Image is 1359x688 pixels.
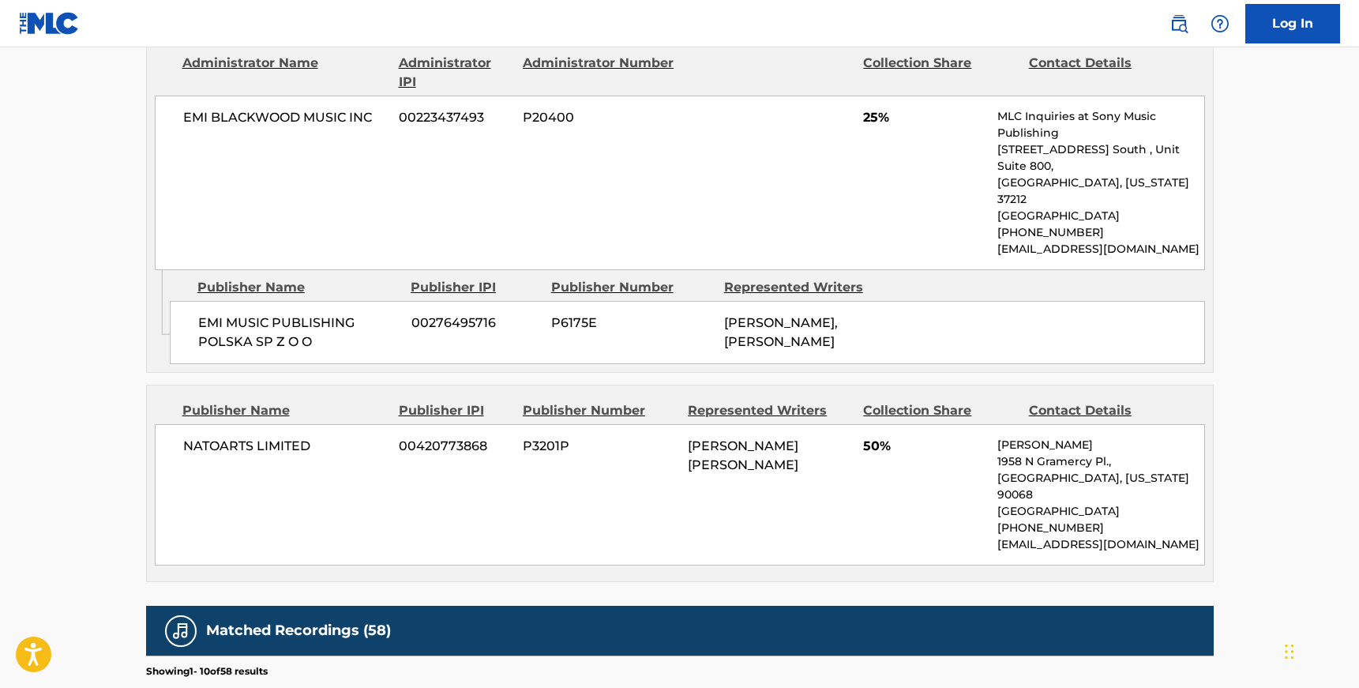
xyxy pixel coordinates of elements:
p: Showing 1 - 10 of 58 results [146,664,268,679]
p: [GEOGRAPHIC_DATA], [US_STATE] 37212 [997,175,1203,208]
span: [PERSON_NAME], [PERSON_NAME] [724,315,838,349]
span: 50% [863,437,985,456]
span: P6175E [551,314,712,333]
span: 00223437493 [399,108,511,127]
div: Represented Writers [724,278,885,297]
p: [GEOGRAPHIC_DATA] [997,503,1203,520]
div: Publisher Name [182,401,387,420]
p: [GEOGRAPHIC_DATA], [US_STATE] 90068 [997,470,1203,503]
img: MLC Logo [19,12,80,35]
img: Matched Recordings [171,622,190,641]
a: Log In [1245,4,1340,43]
div: Publisher Number [551,278,712,297]
p: [PERSON_NAME] [997,437,1203,453]
iframe: Chat Widget [1280,612,1359,688]
div: Contact Details [1029,401,1182,420]
span: [PERSON_NAME] [PERSON_NAME] [688,438,798,472]
div: Publisher Name [197,278,399,297]
p: 1958 N Gramercy Pl., [997,453,1203,470]
span: P3201P [523,437,676,456]
a: Public Search [1163,8,1195,39]
div: Publisher IPI [411,278,539,297]
img: search [1169,14,1188,33]
div: Contact Details [1029,54,1182,92]
img: help [1211,14,1229,33]
div: Drag [1285,628,1294,675]
p: [PHONE_NUMBER] [997,520,1203,536]
p: [PHONE_NUMBER] [997,224,1203,241]
span: NATOARTS LIMITED [183,437,388,456]
span: EMI BLACKWOOD MUSIC INC [183,108,388,127]
div: Publisher Number [523,401,676,420]
h5: Matched Recordings (58) [206,622,391,640]
p: [STREET_ADDRESS] South , Unit Suite 800, [997,141,1203,175]
div: Publisher IPI [399,401,511,420]
div: Collection Share [863,54,1016,92]
span: 00276495716 [411,314,539,333]
div: Administrator Number [523,54,676,92]
p: [EMAIL_ADDRESS][DOMAIN_NAME] [997,241,1203,258]
div: Administrator IPI [399,54,511,92]
p: MLC Inquiries at Sony Music Publishing [997,108,1203,141]
span: 25% [863,108,985,127]
p: [EMAIL_ADDRESS][DOMAIN_NAME] [997,536,1203,553]
span: 00420773868 [399,437,511,456]
span: P20400 [523,108,676,127]
div: Represented Writers [688,401,851,420]
div: Collection Share [863,401,1016,420]
div: Help [1204,8,1236,39]
p: [GEOGRAPHIC_DATA] [997,208,1203,224]
span: EMI MUSIC PUBLISHING POLSKA SP Z O O [198,314,400,352]
div: Administrator Name [182,54,387,92]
